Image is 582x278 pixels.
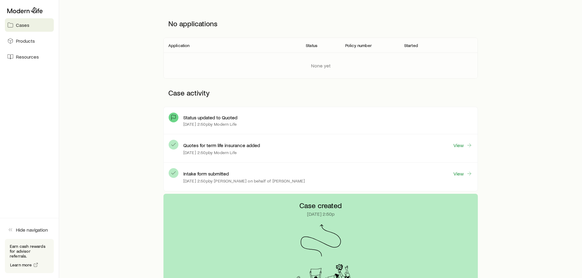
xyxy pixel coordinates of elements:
p: Status updated to Quoted [183,114,237,121]
p: Status [306,43,317,48]
p: Intake form submitted [183,171,229,177]
span: Hide navigation [16,227,48,233]
div: Earn cash rewards for advisor referrals.Learn more [5,239,54,273]
span: Resources [16,54,39,60]
p: Application [168,43,190,48]
p: Earn cash rewards for advisor referrals. [10,244,49,258]
p: [DATE] 2:50p by [PERSON_NAME] on behalf of [PERSON_NAME] [183,179,305,183]
a: View [453,142,473,149]
p: Quotes for term life insurance added [183,142,260,148]
span: Products [16,38,35,44]
p: Started [404,43,418,48]
span: Cases [16,22,29,28]
p: Policy number [345,43,372,48]
a: Products [5,34,54,48]
p: [DATE] 2:50p by Modern Life [183,122,237,127]
a: Cases [5,18,54,32]
span: Learn more [10,263,32,267]
button: Hide navigation [5,223,54,236]
p: [DATE] 2:50p by Modern Life [183,150,237,155]
p: No applications [163,14,478,33]
p: [DATE] 2:50p [307,211,335,217]
p: None yet [311,63,331,69]
p: Case activity [163,84,478,102]
a: View [453,170,473,177]
a: Resources [5,50,54,63]
p: Case created [299,201,342,210]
